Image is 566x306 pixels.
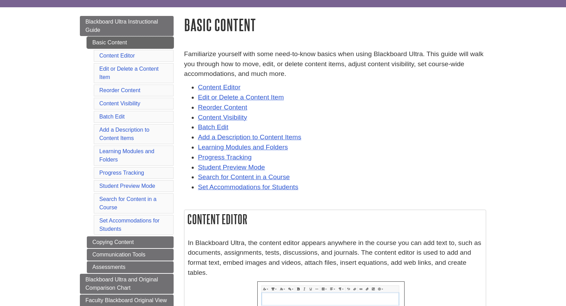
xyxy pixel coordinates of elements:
span: Blackboard Ultra and Original Comparison Chart [85,277,158,291]
a: Edit or Delete a Content Item [198,94,284,101]
a: Content Visibility [198,114,247,121]
a: Student Preview Mode [99,183,155,189]
a: Content Editor [99,53,135,59]
a: Learning Modules and Folders [99,148,154,163]
h1: Basic Content [184,16,486,34]
a: Search for Content in a Course [99,196,157,210]
a: Student Preview Mode [198,164,265,171]
a: Content Visibility [99,100,140,106]
a: Add a Description to Content Items [198,133,301,141]
a: Blackboard Ultra Instructional Guide [80,16,174,36]
p: In Blackboard Ultra, the content editor appears anywhere in the course you can add text to, such ... [188,238,482,278]
span: Blackboard Ultra Instructional Guide [85,19,158,33]
a: Copying Content [87,236,174,248]
a: Reorder Content [99,87,140,93]
a: Content Editor [198,84,241,91]
p: Familiarize yourself with some need-to-know basics when using Blackboard Ultra. This guide will w... [184,49,486,79]
h2: Content Editor [184,210,486,228]
a: Communication Tools [87,249,174,261]
a: Batch Edit [99,114,125,120]
a: Assessments [87,261,174,273]
a: Basic Content [87,37,174,49]
a: Edit or Delete a Content Item [99,66,159,80]
a: Add a Description to Content Items [99,127,149,141]
a: Set Accommodations for Students [198,183,298,191]
a: Learning Modules and Folders [198,143,288,151]
a: Search for Content in a Course [198,173,290,181]
a: Progress Tracking [99,170,144,176]
a: Blackboard Ultra and Original Comparison Chart [80,274,174,294]
a: Batch Edit [198,123,228,131]
a: Set Accommodations for Students [99,218,159,232]
a: Progress Tracking [198,154,252,161]
a: Reorder Content [198,104,247,111]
